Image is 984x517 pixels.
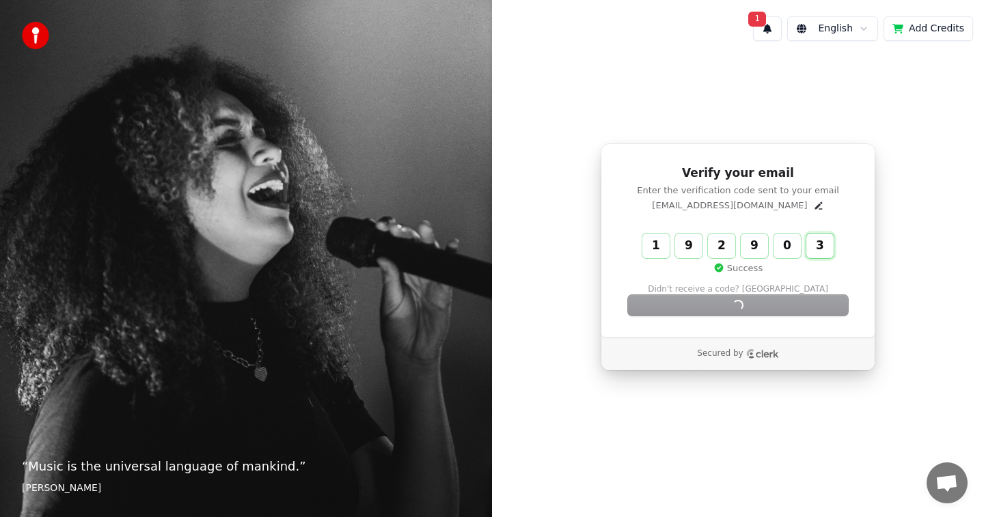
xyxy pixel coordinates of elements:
[628,165,848,182] h1: Verify your email
[22,457,470,476] p: “ Music is the universal language of mankind. ”
[884,16,973,41] button: Add Credits
[746,349,779,359] a: Clerk logo
[22,481,470,495] footer: [PERSON_NAME]
[652,199,807,212] p: [EMAIL_ADDRESS][DOMAIN_NAME]
[813,200,824,211] button: Edit
[628,184,848,197] p: Enter the verification code sent to your email
[713,262,763,275] p: Success
[748,12,766,27] span: 1
[927,462,968,503] div: Open chat
[753,16,782,41] button: 1
[642,234,861,258] input: Enter verification code
[22,22,49,49] img: youka
[697,348,743,359] p: Secured by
